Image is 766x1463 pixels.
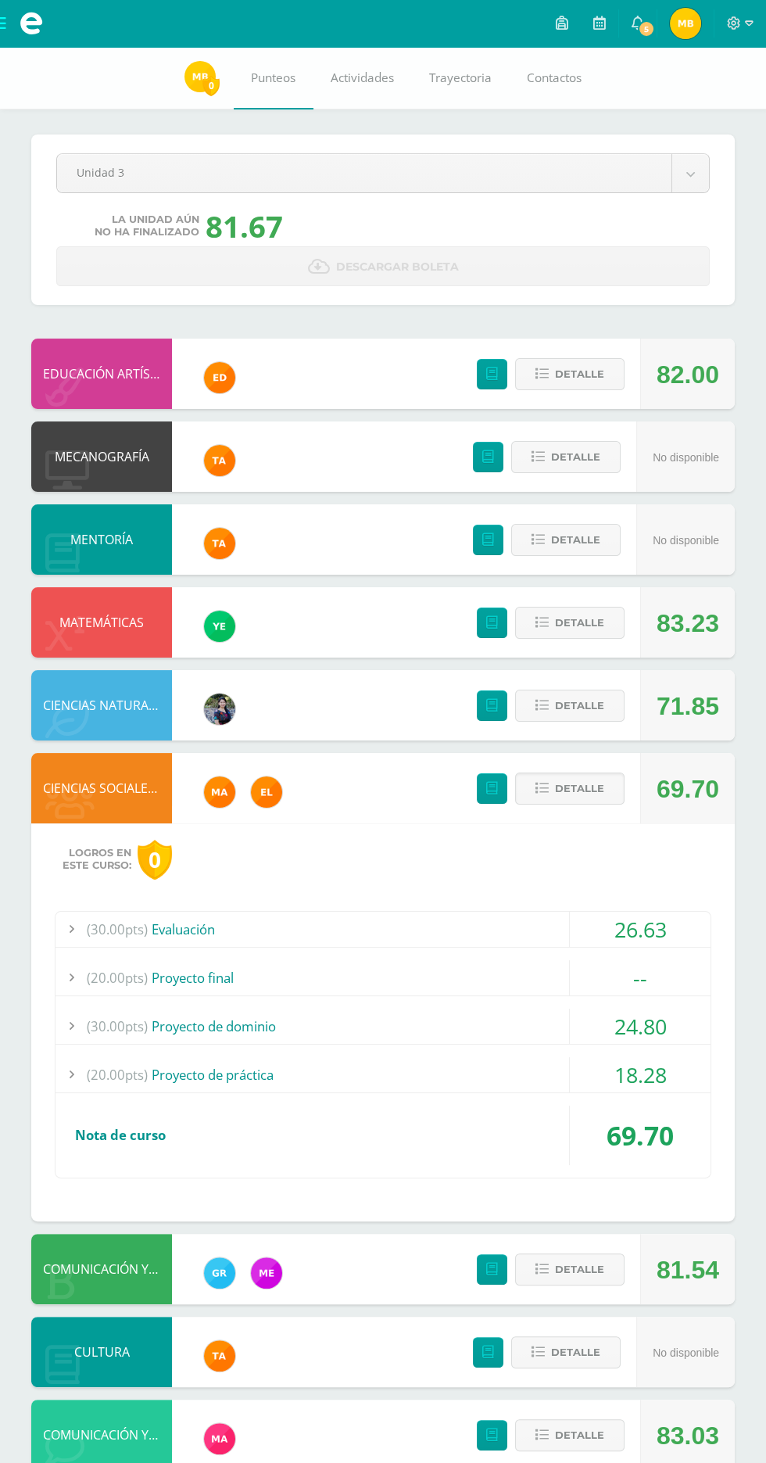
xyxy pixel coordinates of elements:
span: Detalle [555,360,604,389]
span: (20.00pts) [87,960,148,995]
img: feaeb2f9bb45255e229dc5fdac9a9f6b.png [204,1340,235,1372]
div: 83.23 [657,588,719,658]
img: 47e0c6d4bfe68c431262c1f147c89d8f.png [204,1257,235,1289]
div: 81.67 [206,206,283,246]
div: CIENCIAS SOCIALES, FORMACIÓN CIUDADANA E INTERCULTURALIDAD [31,753,172,823]
span: La unidad aún no ha finalizado [95,213,199,238]
span: No disponible [653,534,719,547]
span: Unidad 3 [77,154,652,191]
div: EDUCACIÓN ARTÍSTICA [31,339,172,409]
img: b2b209b5ecd374f6d147d0bc2cef63fa.png [204,694,235,725]
span: Actividades [331,70,394,86]
button: Detalle [511,524,621,556]
div: Proyecto de práctica [55,1057,711,1092]
span: (20.00pts) [87,1057,148,1092]
span: (30.00pts) [87,912,148,947]
span: Detalle [555,691,604,720]
img: 266030d5bbfb4fab9f05b9da2ad38396.png [204,776,235,808]
button: Detalle [515,1419,625,1451]
img: ca51be06ee6568e83a4be8f0f0221dfb.png [204,1423,235,1454]
img: 31c982a1c1d67d3c4d1e96adbf671f86.png [251,776,282,808]
span: Detalle [551,443,600,472]
span: Detalle [555,1421,604,1450]
a: Unidad 3 [57,154,709,192]
span: Logros en este curso: [63,847,131,872]
button: Detalle [511,1336,621,1368]
a: Punteos [234,47,313,109]
div: 26.63 [570,912,711,947]
span: No disponible [653,451,719,464]
div: Proyecto de dominio [55,1009,711,1044]
div: MECANOGRAFÍA [31,421,172,492]
span: 0 [202,76,220,95]
button: Detalle [515,607,625,639]
img: 498c526042e7dcf1c615ebb741a80315.png [251,1257,282,1289]
div: MENTORÍA [31,504,172,575]
img: ed927125212876238b0630303cb5fd71.png [204,362,235,393]
div: 82.00 [657,339,719,410]
button: Detalle [515,1253,625,1286]
span: Detalle [555,608,604,637]
span: Detalle [551,1338,600,1367]
img: 3a073216c50c96f224bedad1a48f0cb7.png [184,61,216,92]
span: No disponible [653,1346,719,1359]
a: Contactos [510,47,600,109]
span: Detalle [555,1255,604,1284]
button: Detalle [515,773,625,805]
span: Nota de curso [75,1126,166,1144]
div: 69.70 [657,754,719,824]
div: 24.80 [570,1009,711,1044]
button: Detalle [511,441,621,473]
img: dfa1fd8186729af5973cf42d94c5b6ba.png [204,611,235,642]
div: COMUNICACIÓN Y LENGUAJE, IDIOMA ESPAÑOL [31,1234,172,1304]
div: 0 [138,840,172,880]
img: 3a073216c50c96f224bedad1a48f0cb7.png [670,8,701,39]
img: feaeb2f9bb45255e229dc5fdac9a9f6b.png [204,528,235,559]
span: (30.00pts) [87,1009,148,1044]
img: feaeb2f9bb45255e229dc5fdac9a9f6b.png [204,445,235,476]
span: Detalle [555,774,604,803]
span: 5 [638,20,655,38]
div: 81.54 [657,1235,719,1305]
div: CULTURA [31,1317,172,1387]
div: 18.28 [570,1057,711,1092]
div: MATEMÁTICAS [31,587,172,658]
div: Evaluación [55,912,711,947]
span: Trayectoria [429,70,492,86]
span: Punteos [251,70,295,86]
div: -- [570,960,711,995]
button: Detalle [515,690,625,722]
a: Actividades [313,47,412,109]
div: 71.85 [657,671,719,741]
button: Detalle [515,358,625,390]
div: 69.70 [570,1106,711,1165]
span: Contactos [527,70,582,86]
div: Proyecto final [55,960,711,995]
span: Detalle [551,525,600,554]
div: CIENCIAS NATURALES [31,670,172,740]
a: Trayectoria [412,47,510,109]
span: Descargar boleta [336,248,459,286]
